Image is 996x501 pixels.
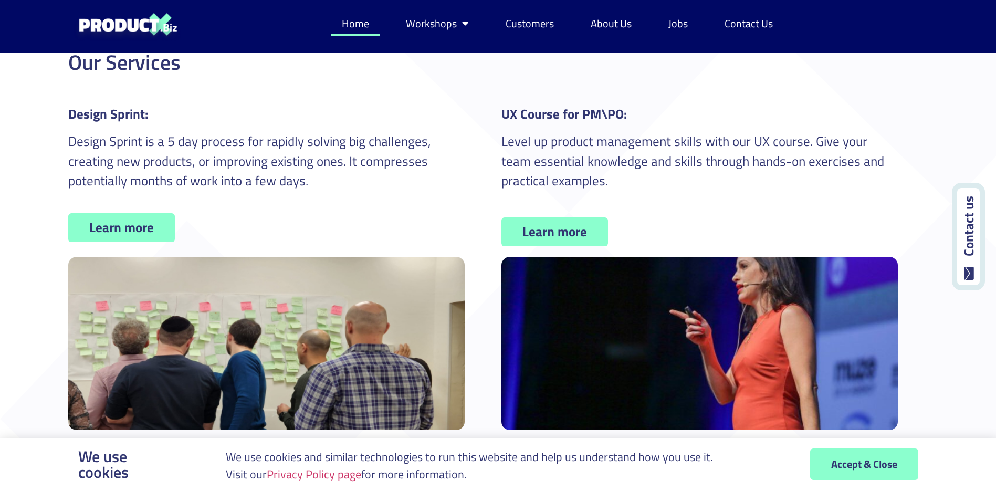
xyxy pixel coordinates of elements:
strong: UX Course for PM\PO: [501,104,627,124]
a: Accept & Close [810,448,918,480]
a: Learn more [68,213,175,242]
a: Privacy Policy page [267,465,361,483]
a: Learn more [501,217,608,246]
span: Learn more [522,225,587,238]
p: We use cookies [78,448,129,480]
p: Design Sprint is a 5 day process for rapidly solving big challenges, creating new products, or im... [68,132,465,191]
h2: Our Services [68,52,898,73]
span: Learn more [89,221,154,234]
p: We use cookies and similar technologies to run this website and help us understand how you use it... [226,448,713,483]
p: Level up product management skills with our UX course. Give your team essential knowledge and ski... [501,132,898,191]
strong: Design Sprint: [68,104,148,124]
span: Accept & Close [831,459,897,469]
